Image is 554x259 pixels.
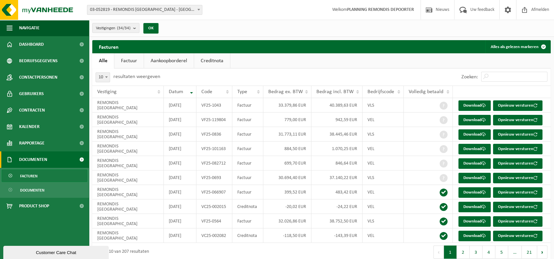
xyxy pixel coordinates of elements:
[461,74,478,80] label: Zoeken:
[232,98,263,113] td: Factuur
[311,170,363,185] td: 37.140,22 EUR
[263,156,312,170] td: 699,70 EUR
[311,156,363,170] td: 846,64 EUR
[19,69,57,86] span: Contactpersonen
[363,214,404,228] td: VLS
[363,228,404,243] td: VEL
[196,214,232,228] td: VF25-0564
[164,185,196,199] td: [DATE]
[493,129,542,140] button: Opnieuw versturen
[92,98,164,113] td: REMONDIS [GEOGRAPHIC_DATA]
[92,23,139,33] button: Vestigingen(34/34)
[92,142,164,156] td: REMONDIS [GEOGRAPHIC_DATA]
[409,89,443,94] span: Volledig betaald
[19,53,58,69] span: Bedrijfsgegevens
[363,127,404,142] td: VLS
[458,202,491,212] a: Download
[232,127,263,142] td: Factuur
[263,170,312,185] td: 30.694,40 EUR
[458,231,491,241] a: Download
[363,142,404,156] td: VEL
[19,135,44,151] span: Rapportage
[19,198,49,214] span: Product Shop
[263,142,312,156] td: 884,50 EUR
[164,170,196,185] td: [DATE]
[311,127,363,142] td: 38.445,46 EUR
[311,214,363,228] td: 38.752,50 EUR
[268,89,303,94] span: Bedrag ex. BTW
[537,246,547,259] button: Next
[311,142,363,156] td: 1.070,25 EUR
[457,246,470,259] button: 2
[196,113,232,127] td: VF25-119804
[367,89,394,94] span: Bedrijfscode
[3,245,110,259] iframe: chat widget
[144,53,194,68] a: Aankoopborderel
[458,100,491,111] a: Download
[237,89,247,94] span: Type
[458,216,491,227] a: Download
[363,199,404,214] td: VEL
[311,228,363,243] td: -143,39 EUR
[508,246,522,259] span: …
[164,199,196,214] td: [DATE]
[311,98,363,113] td: 40.389,63 EUR
[97,89,117,94] span: Vestiging
[263,113,312,127] td: 779,00 EUR
[263,127,312,142] td: 31.773,11 EUR
[232,228,263,243] td: Creditnota
[96,23,131,33] span: Vestigingen
[493,158,542,169] button: Opnieuw versturen
[196,156,232,170] td: VF25-082712
[196,98,232,113] td: VF25-1043
[92,53,114,68] a: Alle
[169,89,183,94] span: Datum
[444,246,457,259] button: 1
[493,173,542,183] button: Opnieuw versturen
[347,7,414,12] strong: PLANNING REMONDIS DEPOORTER
[19,118,40,135] span: Kalender
[92,113,164,127] td: REMONDIS [GEOGRAPHIC_DATA]
[196,185,232,199] td: VF25-066907
[20,184,44,196] span: Documenten
[92,170,164,185] td: REMONDIS [GEOGRAPHIC_DATA]
[493,144,542,154] button: Opnieuw versturen
[263,228,312,243] td: -118,50 EUR
[232,142,263,156] td: Factuur
[470,246,482,259] button: 3
[232,170,263,185] td: Factuur
[164,214,196,228] td: [DATE]
[458,129,491,140] a: Download
[164,228,196,243] td: [DATE]
[92,185,164,199] td: REMONDIS [GEOGRAPHIC_DATA]
[96,73,110,82] span: 10
[194,53,230,68] a: Creditnota
[493,202,542,212] button: Opnieuw versturen
[117,26,131,30] count: (34/34)
[232,185,263,199] td: Factuur
[493,216,542,227] button: Opnieuw versturen
[495,246,508,259] button: 5
[493,231,542,241] button: Opnieuw versturen
[458,187,491,198] a: Download
[433,246,444,259] button: Previous
[87,5,202,14] span: 03-052819 - REMONDIS WEST-VLAANDEREN - OOSTENDE
[19,86,44,102] span: Gebruikers
[196,170,232,185] td: VF25-0693
[196,142,232,156] td: VF25-101163
[92,40,125,53] h2: Facturen
[113,74,160,79] label: resultaten weergeven
[92,228,164,243] td: REMONDIS [GEOGRAPHIC_DATA]
[493,187,542,198] button: Opnieuw versturen
[458,173,491,183] a: Download
[20,170,38,182] span: Facturen
[201,89,212,94] span: Code
[493,115,542,125] button: Opnieuw versturen
[493,100,542,111] button: Opnieuw versturen
[232,156,263,170] td: Factuur
[196,228,232,243] td: VC25-002082
[363,185,404,199] td: VEL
